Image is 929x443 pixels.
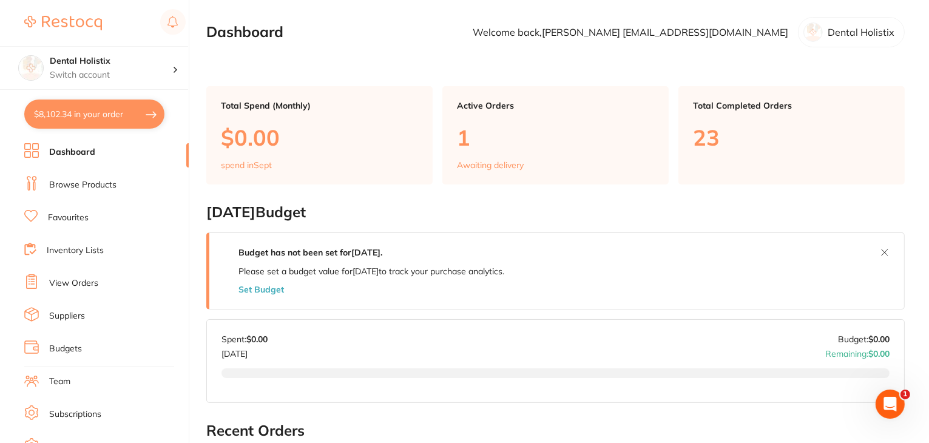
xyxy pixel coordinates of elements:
p: Total Completed Orders [693,101,890,110]
a: Budgets [49,343,82,355]
a: Subscriptions [49,408,101,421]
p: Welcome back, [PERSON_NAME] [EMAIL_ADDRESS][DOMAIN_NAME] [473,27,788,38]
p: Remaining: [825,344,890,359]
p: spend in Sept [221,160,272,170]
strong: Budget has not been set for [DATE] . [238,247,382,258]
p: Total Spend (Monthly) [221,101,418,110]
p: Please set a budget value for [DATE] to track your purchase analytics. [238,266,504,276]
p: $0.00 [221,125,418,150]
p: 23 [693,125,890,150]
img: Restocq Logo [24,16,102,30]
h2: Recent Orders [206,422,905,439]
img: Dental Holistix [19,56,43,80]
a: Total Spend (Monthly)$0.00spend inSept [206,86,433,184]
strong: $0.00 [246,334,268,345]
a: Dashboard [49,146,95,158]
a: Inventory Lists [47,245,104,257]
p: Spent: [221,334,268,344]
button: $8,102.34 in your order [24,100,164,129]
a: Active Orders1Awaiting delivery [442,86,669,184]
p: 1 [457,125,654,150]
p: Switch account [50,69,172,81]
a: Restocq Logo [24,9,102,37]
a: Team [49,376,70,388]
h2: Dashboard [206,24,283,41]
a: Total Completed Orders23 [678,86,905,184]
strong: $0.00 [868,334,890,345]
iframe: Intercom live chat [876,390,905,419]
h2: [DATE] Budget [206,204,905,221]
h4: Dental Holistix [50,55,172,67]
span: 1 [900,390,910,399]
p: Dental Holistix [828,27,894,38]
p: Awaiting delivery [457,160,524,170]
p: [DATE] [221,344,268,359]
a: Browse Products [49,179,117,191]
a: Favourites [48,212,89,224]
p: Budget: [838,334,890,344]
p: Active Orders [457,101,654,110]
button: Set Budget [238,285,284,294]
a: Suppliers [49,310,85,322]
a: View Orders [49,277,98,289]
strong: $0.00 [868,348,890,359]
